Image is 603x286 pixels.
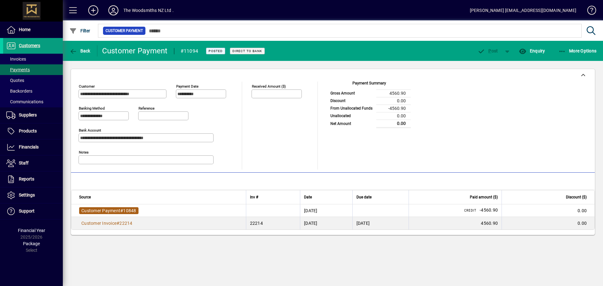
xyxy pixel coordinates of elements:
div: [PERSON_NAME] [EMAIL_ADDRESS][DOMAIN_NAME] [470,5,576,15]
mat-label: Banking method [79,106,105,111]
a: Communications [3,96,63,107]
mat-label: Payment Date [176,84,198,89]
div: Payment Summary [327,80,411,89]
td: 0.00 [376,112,411,120]
span: Home [19,27,30,32]
a: Payments [3,64,63,75]
a: Backorders [3,86,63,96]
span: Date [304,194,312,201]
mat-label: Reference [139,106,155,111]
td: 0.00 [502,204,595,217]
span: P [488,48,491,53]
span: Products [19,128,37,133]
td: -4560.90 [376,105,411,112]
span: 22214 [119,221,132,226]
span: Invoices [6,57,26,62]
span: Backorders [6,89,32,94]
td: 4560.90 [376,89,411,97]
a: Knowledge Base [583,1,595,22]
span: Paid amount ($) [470,194,498,201]
td: 4560.90 [409,217,502,229]
mat-label: Received Amount ($) [252,84,286,89]
span: Financial Year [18,228,45,233]
span: Source [79,194,91,201]
span: Financials [19,144,39,149]
span: # [117,221,119,226]
span: Due date [356,194,372,201]
div: #11094 [181,46,198,56]
td: [DATE] [352,217,409,229]
td: 0.00 [376,97,411,105]
span: ost [478,48,498,53]
span: Staff [19,160,29,165]
td: [DATE] [300,204,352,217]
button: Filter [68,25,92,36]
span: Support [19,208,35,213]
span: 10848 [123,208,136,213]
span: Customer Payment [106,28,143,34]
td: 0.00 [376,120,411,127]
span: Customers [19,43,40,48]
button: Profile [103,5,123,16]
td: -4560.90 [409,204,502,217]
a: Invoices [3,54,63,64]
span: Reports [19,176,34,181]
mat-label: Customer [79,84,95,89]
button: More Options [557,45,598,57]
a: Staff [3,155,63,171]
app-page-header-button: Back [63,45,97,57]
a: Customer Payment#10848 [79,207,139,214]
button: Enquiry [517,45,546,57]
td: [DATE] [300,217,352,229]
div: Customer Payment [102,46,168,56]
span: Direct to bank [232,49,262,53]
span: Package [23,241,40,246]
span: Customer Payment [81,208,120,213]
button: Back [68,45,92,57]
button: Post [475,45,501,57]
a: Financials [3,139,63,155]
span: Inv # [250,194,258,201]
td: Unallocated [327,112,376,120]
span: Filter [69,28,90,33]
td: From Unallocated Funds [327,105,376,112]
button: Add [83,5,103,16]
span: Quotes [6,78,24,83]
span: Back [69,48,90,53]
span: Discount ($) [566,194,587,201]
td: 0.00 [502,217,595,229]
td: Net Amount [327,120,376,127]
span: Settings [19,192,35,197]
app-page-summary-card: Payment Summary [327,82,411,128]
div: The Woodsmiths NZ Ltd . [123,5,174,15]
a: Products [3,123,63,139]
a: Quotes [3,75,63,86]
a: Reports [3,171,63,187]
span: Payments [6,67,30,72]
a: Home [3,22,63,38]
td: 22214 [246,217,300,229]
span: Enquiry [519,48,545,53]
span: Customer Invoice [81,221,117,226]
span: More Options [558,48,597,53]
a: Settings [3,187,63,203]
span: CREDIT [464,209,476,212]
span: # [120,208,123,213]
a: Suppliers [3,107,63,123]
td: Discount [327,97,376,105]
a: Support [3,203,63,219]
td: Gross Amount [327,89,376,97]
span: Communications [6,99,43,104]
mat-label: Notes [79,150,89,154]
span: Posted [209,49,223,53]
span: Suppliers [19,112,37,117]
mat-label: Bank Account [79,128,101,132]
a: Customer Invoice#22214 [79,220,135,227]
